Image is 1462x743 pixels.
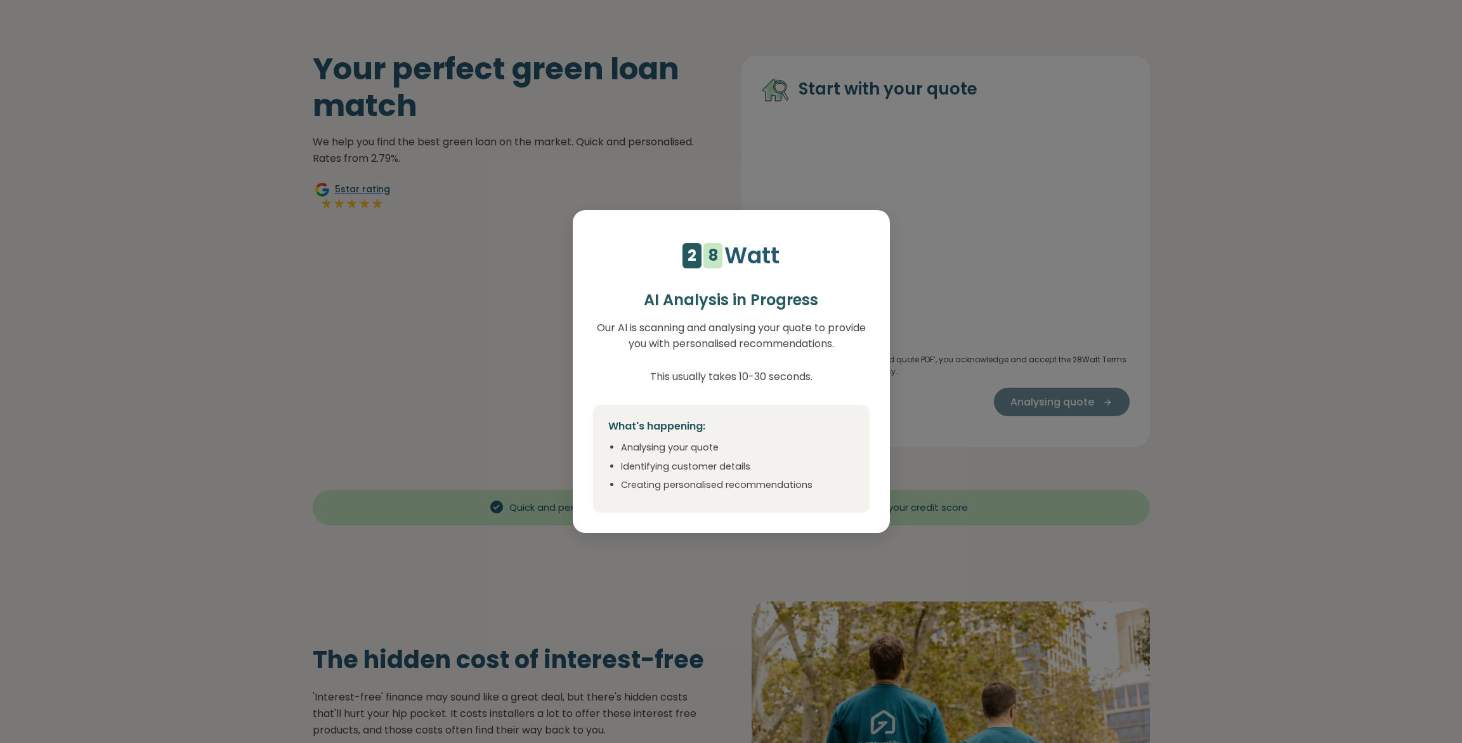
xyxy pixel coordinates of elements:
[708,243,718,268] div: 8
[608,420,854,433] h4: What's happening:
[593,320,870,385] p: Our AI is scanning and analysing your quote to provide you with personalised recommendations. Thi...
[688,243,696,268] div: 2
[593,291,870,310] h2: AI Analysis in Progress
[621,441,854,455] li: Analysing your quote
[724,238,780,273] p: Watt
[621,460,854,474] li: Identifying customer details
[621,478,854,492] li: Creating personalised recommendations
